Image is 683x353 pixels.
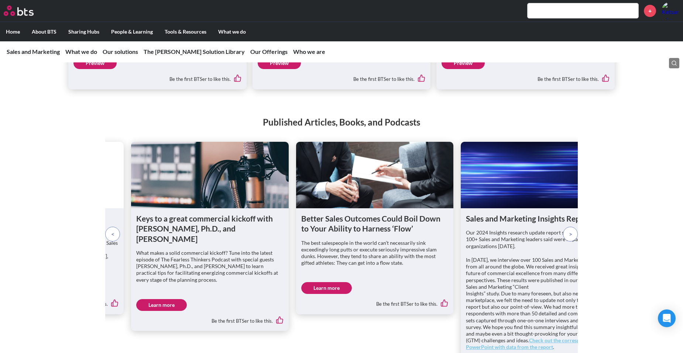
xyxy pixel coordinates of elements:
[73,57,117,69] a: Preview
[662,2,679,20] img: Ketsara Wongasa
[301,294,449,309] div: Be the first BTSer to like this.
[466,213,613,223] h1: Sales and Marketing Insights Report
[159,22,212,41] label: Tools & Resources
[65,48,97,55] a: What we do
[258,69,426,85] div: Be the first BTSer to like this.
[105,22,159,41] label: People & Learning
[658,309,676,327] div: Open Intercom Messenger
[301,213,449,234] h1: Better Sales Outcomes Could Boil Down to Your Ability to Harness ‘Flow’
[136,311,284,326] div: Be the first BTSer to like this.
[466,337,596,350] a: Check out the corresponding PowerPoint with data from the report
[466,257,613,351] p: In [DATE], we interview over 100 Sales and Marketing leaders from all around the globe. We receiv...
[301,240,449,267] p: The best salespeople in the world can’t necessarily sink exceedingly long putts or execute seriou...
[136,299,187,311] a: Learn more
[293,48,325,55] a: Who we are
[662,2,679,20] a: Profile
[442,57,485,69] a: Preview
[4,6,47,16] a: Go home
[7,48,60,55] a: Sales and Marketing
[4,6,34,16] img: BTS Logo
[136,213,284,244] h1: Keys to a great commercial kickoff with [PERSON_NAME], Ph.D., and [PERSON_NAME]
[442,69,610,85] div: Be the first BTSer to like this.
[144,48,245,55] a: The [PERSON_NAME] Solution Library
[212,22,252,41] label: What we do
[103,48,138,55] a: Our solutions
[26,22,62,41] label: About BTS
[62,22,105,41] label: Sharing Hubs
[136,250,284,283] p: What makes a solid commercial kickoff? Tune into the latest episode of The Fearless Thinkers Podc...
[301,282,352,294] a: Learn more
[644,5,656,17] a: +
[466,229,613,250] p: Our 2024 Insights research update report shares the trends that 100+ Sales and Marketing leaders ...
[258,57,301,69] a: Preview
[250,48,288,55] a: Our Offerings
[73,69,241,85] div: Be the first BTSer to like this.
